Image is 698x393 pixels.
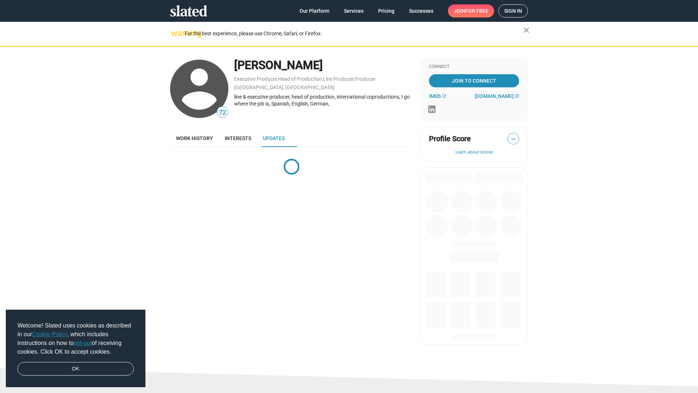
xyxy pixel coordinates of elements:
span: , [277,78,278,82]
a: Successes [403,4,439,17]
a: IMDb [429,93,446,99]
span: Interests [225,135,251,141]
mat-icon: warning [171,29,180,37]
a: opt-out [74,340,92,346]
span: for free [465,4,488,17]
div: Connect [429,64,519,70]
a: Cookie Policy [32,331,67,337]
a: Work history [170,130,219,147]
div: For the best experience, please use Chrome, Safari, or Firefox. [185,29,523,39]
span: [DOMAIN_NAME] [475,93,514,99]
a: [GEOGRAPHIC_DATA], [GEOGRAPHIC_DATA] [234,84,334,90]
span: Join To Connect [430,74,518,87]
a: Services [338,4,369,17]
a: Pricing [372,4,400,17]
span: Sign in [504,5,522,17]
div: cookieconsent [6,310,145,388]
a: [DOMAIN_NAME] [475,93,519,99]
a: Head of Production [278,76,322,82]
span: 72 [217,108,228,118]
div: line & executive producer, head of production, international coproductions, I go where the job is... [234,94,413,107]
a: Interests [219,130,257,147]
span: Profile Score [429,134,471,144]
span: , [322,78,323,82]
span: Our Platform [300,4,329,17]
span: Updates [263,135,285,141]
span: Join [454,4,488,17]
a: Line Producer [323,76,354,82]
a: Producer [355,76,376,82]
span: , [354,78,355,82]
span: Successes [409,4,433,17]
span: Welcome! Slated uses cookies as described in our , which includes instructions on how to of recei... [17,321,134,356]
span: IMDb [429,93,441,99]
mat-icon: close [522,26,531,35]
span: Services [344,4,364,17]
a: Sign in [498,4,528,17]
a: Executive Producer [234,76,277,82]
span: Work history [176,135,213,141]
mat-icon: open_in_new [515,94,519,98]
a: dismiss cookie message [17,362,134,376]
a: Updates [257,130,290,147]
mat-icon: open_in_new [442,94,446,98]
a: Our Platform [294,4,335,17]
div: [PERSON_NAME] [234,57,413,73]
a: Join To Connect [429,74,519,87]
button: Learn about scores [429,150,519,155]
span: Pricing [378,4,394,17]
a: Joinfor free [448,4,494,17]
span: — [508,134,519,144]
